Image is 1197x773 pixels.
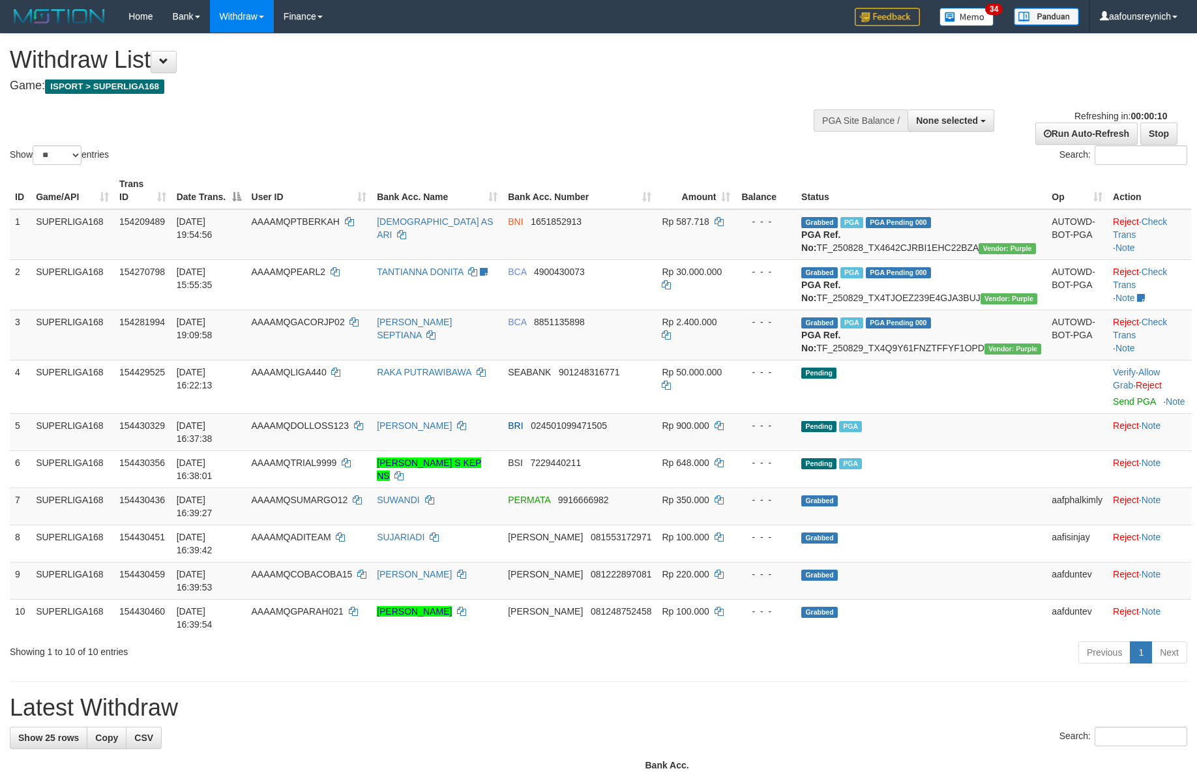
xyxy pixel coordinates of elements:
[171,172,246,209] th: Date Trans.: activate to sort column descending
[31,172,114,209] th: Game/API: activate to sort column ascending
[530,458,581,468] span: Copy 7229440211 to clipboard
[10,172,31,209] th: ID
[177,532,213,555] span: [DATE] 16:39:42
[508,267,526,277] span: BCA
[10,310,31,360] td: 3
[377,317,452,340] a: [PERSON_NAME] SEPTIANA
[840,217,863,228] span: Marked by aafchhiseyha
[1046,172,1108,209] th: Op: activate to sort column ascending
[801,458,836,469] span: Pending
[796,209,1046,260] td: TF_250828_TX4642CJRBI1EHC22BZA
[31,525,114,562] td: SUPERLIGA168
[177,495,213,518] span: [DATE] 16:39:27
[801,267,838,278] span: Grabbed
[1035,123,1138,145] a: Run Auto-Refresh
[1113,367,1160,390] span: ·
[1116,242,1135,253] a: Note
[508,458,523,468] span: BSI
[119,216,165,227] span: 154209489
[662,458,709,468] span: Rp 648.000
[252,267,326,277] span: AAAAMQPEARL2
[10,360,31,413] td: 4
[1151,641,1187,664] a: Next
[1113,606,1139,617] a: Reject
[372,172,503,209] th: Bank Acc. Name: activate to sort column ascending
[801,280,840,303] b: PGA Ref. No:
[119,606,165,617] span: 154430460
[377,532,424,542] a: SUJARIADI
[177,606,213,630] span: [DATE] 16:39:54
[1108,209,1191,260] td: · ·
[1046,599,1108,636] td: aafduntev
[534,267,585,277] span: Copy 4900430073 to clipboard
[31,413,114,450] td: SUPERLIGA168
[1046,209,1108,260] td: AUTOWD-BOT-PGA
[908,109,994,132] button: None selected
[801,532,838,544] span: Grabbed
[177,420,213,444] span: [DATE] 16:37:38
[134,733,153,743] span: CSV
[1046,310,1108,360] td: AUTOWD-BOT-PGA
[252,367,327,377] span: AAAAMQLIGA440
[508,495,550,505] span: PERMATA
[252,317,345,327] span: AAAAMQGACORJP02
[1046,488,1108,525] td: aafphalkimly
[741,315,791,328] div: - - -
[981,293,1037,304] span: Vendor URL: https://trx4.1velocity.biz
[657,172,735,209] th: Amount: activate to sort column ascending
[1142,569,1161,579] a: Note
[177,317,213,340] span: [DATE] 19:09:58
[1095,727,1187,746] input: Search:
[735,172,796,209] th: Balance
[119,458,165,468] span: 154430356
[741,419,791,432] div: - - -
[177,458,213,481] span: [DATE] 16:38:01
[1108,413,1191,450] td: ·
[377,267,464,277] a: TANTIANNA DONITA
[916,115,978,126] span: None selected
[1108,172,1191,209] th: Action
[1113,216,1167,240] a: Check Trans
[177,267,213,290] span: [DATE] 15:55:35
[31,209,114,260] td: SUPERLIGA168
[1059,727,1187,746] label: Search:
[45,80,164,94] span: ISPORT > SUPERLIGA168
[866,217,931,228] span: PGA Pending
[1113,420,1139,431] a: Reject
[177,367,213,390] span: [DATE] 16:22:13
[252,569,353,579] span: AAAAMQCOBACOBA15
[662,606,709,617] span: Rp 100.000
[558,495,609,505] span: Copy 9916666982 to clipboard
[33,145,81,165] select: Showentries
[801,421,836,432] span: Pending
[534,317,585,327] span: Copy 8851135898 to clipboard
[1142,532,1161,542] a: Note
[801,495,838,506] span: Grabbed
[1108,360,1191,413] td: · ·
[31,310,114,360] td: SUPERLIGA168
[1113,396,1155,407] a: Send PGA
[119,420,165,431] span: 154430329
[591,532,651,542] span: Copy 081553172971 to clipboard
[1014,8,1079,25] img: panduan.png
[979,243,1035,254] span: Vendor URL: https://trx4.1velocity.biz
[10,80,785,93] h4: Game:
[662,532,709,542] span: Rp 100.000
[1046,259,1108,310] td: AUTOWD-BOT-PGA
[377,495,420,505] a: SUWANDI
[801,368,836,379] span: Pending
[796,259,1046,310] td: TF_250829_TX4TJOEZ239E4GJA3BUJ
[31,259,114,310] td: SUPERLIGA168
[31,488,114,525] td: SUPERLIGA168
[31,562,114,599] td: SUPERLIGA168
[1113,367,1160,390] a: Allow Grab
[801,217,838,228] span: Grabbed
[741,215,791,228] div: - - -
[662,367,722,377] span: Rp 50.000.000
[801,570,838,581] span: Grabbed
[10,47,785,73] h1: Withdraw List
[801,229,840,253] b: PGA Ref. No:
[796,172,1046,209] th: Status
[1113,532,1139,542] a: Reject
[31,360,114,413] td: SUPERLIGA168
